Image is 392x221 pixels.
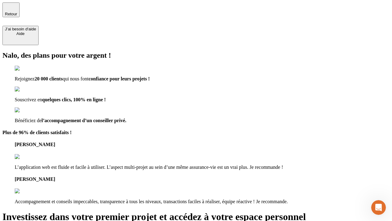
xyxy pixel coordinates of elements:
h4: [PERSON_NAME] [15,142,390,147]
h4: [PERSON_NAME] [15,176,390,182]
p: Accompagnement et conseils impeccables, transparence à tous les niveaux, transactions faciles à r... [15,199,390,204]
h2: Nalo, des plans pour votre argent ! [2,51,390,60]
span: l’accompagnement d’un conseiller privé. [42,118,126,123]
img: checkmark [15,66,41,71]
h4: Plus de 96% de clients satisfaits ! [2,130,390,135]
span: quelques clics, 100% en ligne ! [42,97,106,102]
button: Retour [2,2,20,17]
p: L’application web est fluide et facile à utiliser. L’aspect multi-projet au sein d’une même assur... [15,165,390,170]
button: J’ai besoin d'aideAide [2,26,39,45]
span: confiance pour leurs projets ! [89,76,150,81]
span: Rejoignez [15,76,35,81]
div: J’ai besoin d'aide [5,27,36,31]
span: qui nous font [62,76,88,81]
iframe: Intercom live chat [371,200,386,215]
span: 20 000 clients [35,76,63,81]
span: Souscrivez en [15,97,42,102]
span: Bénéficiez de [15,118,42,123]
img: reviews stars [15,154,45,160]
img: checkmark [15,107,41,113]
img: checkmark [15,87,41,92]
div: Aide [5,31,36,36]
span: Retour [5,12,17,16]
img: reviews stars [15,188,45,194]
